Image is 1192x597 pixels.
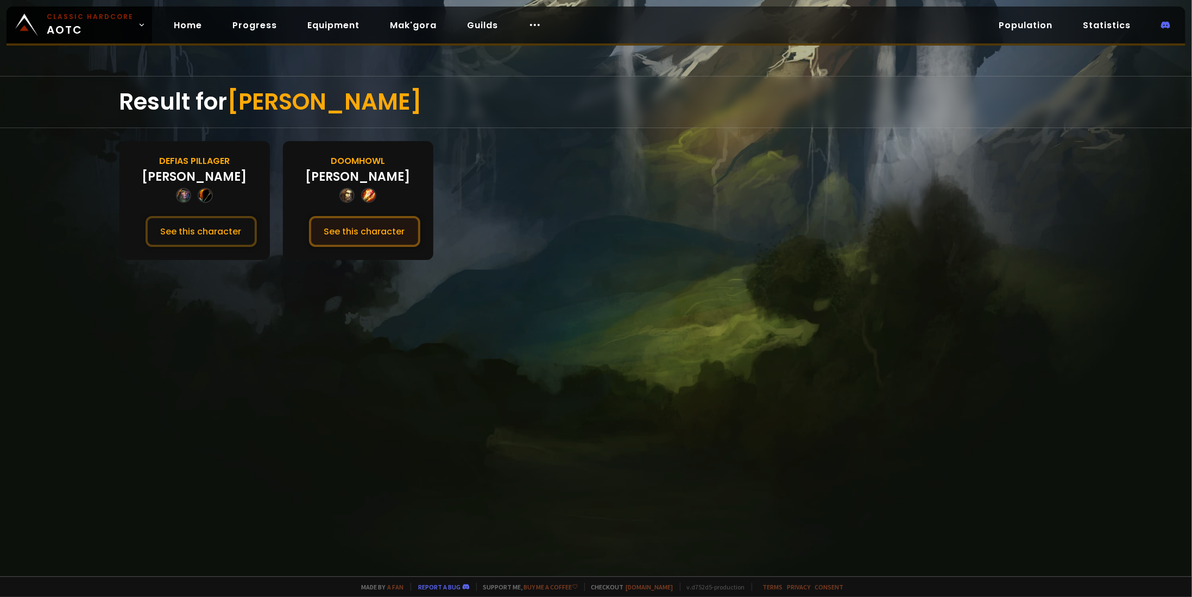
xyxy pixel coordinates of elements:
a: Consent [815,583,844,591]
a: Progress [224,14,286,36]
a: Population [990,14,1061,36]
a: Buy me a coffee [524,583,578,591]
a: Guilds [458,14,507,36]
a: Terms [763,583,783,591]
a: Report a bug [419,583,461,591]
span: v. d752d5 - production [680,583,745,591]
div: Defias Pillager [159,154,230,168]
a: Mak'gora [381,14,445,36]
a: [DOMAIN_NAME] [626,583,673,591]
div: [PERSON_NAME] [142,168,247,186]
small: Classic Hardcore [47,12,134,22]
button: See this character [309,216,420,247]
div: Result for [119,77,1073,128]
span: Checkout [584,583,673,591]
a: Equipment [299,14,368,36]
a: Home [165,14,211,36]
span: Support me, [476,583,578,591]
div: [PERSON_NAME] [306,168,411,186]
span: [PERSON_NAME] [228,86,422,118]
button: See this character [146,216,257,247]
a: a fan [388,583,404,591]
a: Statistics [1074,14,1139,36]
span: Made by [355,583,404,591]
div: Doomhowl [331,154,385,168]
a: Privacy [787,583,811,591]
a: Classic HardcoreAOTC [7,7,152,43]
span: AOTC [47,12,134,38]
